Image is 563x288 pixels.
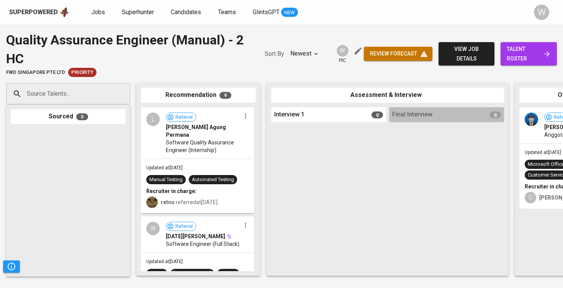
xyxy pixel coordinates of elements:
img: ec6c0910-f960-4a00-a8f8-c5744e41279e.jpg [146,196,158,208]
span: Teams [218,8,236,16]
span: referred at [DATE] [161,199,218,205]
span: [DATE][PERSON_NAME] [166,232,225,240]
span: [PERSON_NAME] Agung Permana [166,123,241,139]
span: Interview 1 [274,110,304,119]
span: view job details [445,44,489,63]
span: Candidates [171,8,201,16]
span: Software Engineer (Full Stack) [166,240,239,248]
div: [MEDICAL_DATA] [173,270,211,277]
a: Superpoweredapp logo [9,7,70,18]
div: pic [336,44,349,64]
div: New Job received from Demand Team [68,68,97,77]
div: Assessment & Interview [271,88,504,103]
b: Recruiter in charge: [146,188,196,194]
div: Quality Assurance Engineer (Manual) - 2 HC [6,31,249,68]
span: Referral [172,114,196,121]
div: C [525,192,536,203]
div: LReferral[PERSON_NAME] Agung PermanaSoftware Quality Assurance Engineer (Internship)Updated at[DA... [141,107,254,213]
a: talent roster [501,42,557,65]
img: magic_wand.svg [226,233,232,239]
span: Updated at [DATE] [146,259,183,264]
a: Jobs [91,8,106,17]
span: Referral [172,223,196,230]
button: Pipeline Triggers [3,260,20,273]
span: Updated at [DATE] [146,165,183,170]
span: 9 [219,92,231,99]
div: N [146,222,160,235]
div: Manual Testing [149,176,183,183]
span: GlintsGPT [253,8,280,16]
b: retno [161,199,175,205]
div: Django [220,270,236,277]
div: Newest [290,47,321,61]
span: Jobs [91,8,105,16]
p: Newest [290,49,311,58]
a: Teams [218,8,237,17]
span: Final Interview [392,110,432,119]
a: Candidates [171,8,203,17]
span: Updated at [DATE] [525,150,561,155]
span: NEW [281,9,298,16]
img: d6593a8729be49b3a47646ec2fe2d4da.jpg [525,113,538,126]
span: 0 [372,111,383,118]
div: Python [149,270,164,277]
img: app logo [59,7,70,18]
div: L [146,113,160,126]
div: Recommendation [141,88,256,103]
span: Superhunter [122,8,154,16]
span: review forecast [370,49,426,59]
div: W [336,44,349,57]
span: Software Quality Assurance Engineer (Internship) [166,139,241,154]
span: FWD Singapore Pte Ltd [6,69,65,76]
div: Sourced [11,109,126,124]
div: W [534,5,549,20]
span: 0 [489,111,501,118]
div: Superpowered [9,8,58,17]
button: Open [126,93,128,95]
span: 0 [76,113,88,120]
span: Priority [68,69,97,76]
a: GlintsGPT NEW [253,8,298,17]
p: Sort By [265,49,284,59]
button: view job details [439,42,495,65]
p: +1 [242,270,249,277]
span: talent roster [507,44,551,63]
button: review forecast [364,47,432,61]
a: Superhunter [122,8,155,17]
div: Automated Testing [192,176,234,183]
